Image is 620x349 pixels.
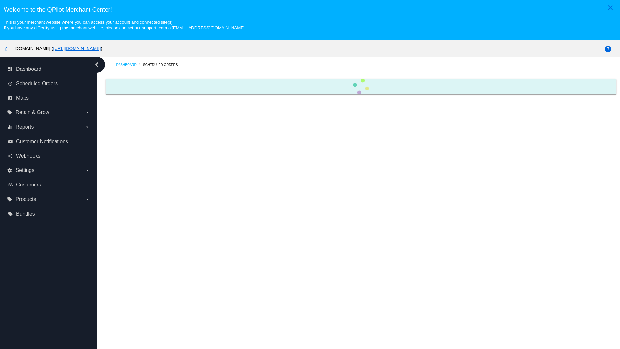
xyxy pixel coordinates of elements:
i: arrow_drop_down [85,124,90,130]
i: dashboard [8,67,13,72]
span: Customer Notifications [16,139,68,144]
a: email Customer Notifications [8,136,90,147]
i: email [8,139,13,144]
a: local_offer Bundles [8,209,90,219]
a: dashboard Dashboard [8,64,90,74]
span: Reports [15,124,34,130]
i: people_outline [8,182,13,187]
small: This is your merchant website where you can access your account and connected site(s). If you hav... [4,20,244,30]
a: [EMAIL_ADDRESS][DOMAIN_NAME] [172,26,245,30]
i: settings [7,168,12,173]
mat-icon: help [604,45,612,53]
i: arrow_drop_down [85,197,90,202]
a: [URL][DOMAIN_NAME] [53,46,101,51]
span: Scheduled Orders [16,81,58,87]
i: share [8,153,13,159]
span: Bundles [16,211,35,217]
span: [DOMAIN_NAME] ( ) [14,46,102,51]
i: equalizer [7,124,12,130]
i: update [8,81,13,86]
h3: Welcome to the QPilot Merchant Center! [4,6,616,13]
span: Settings [15,167,34,173]
i: chevron_left [92,59,102,70]
span: Dashboard [16,66,41,72]
a: Scheduled Orders [143,60,183,70]
span: Retain & Grow [15,110,49,115]
a: share Webhooks [8,151,90,161]
a: map Maps [8,93,90,103]
span: Customers [16,182,41,188]
mat-icon: close [606,4,614,12]
a: Dashboard [116,60,143,70]
i: map [8,95,13,100]
span: Maps [16,95,29,101]
i: local_offer [7,110,12,115]
mat-icon: arrow_back [3,45,10,53]
a: people_outline Customers [8,180,90,190]
i: local_offer [8,211,13,217]
i: arrow_drop_down [85,168,90,173]
span: Products [15,196,36,202]
span: Webhooks [16,153,40,159]
a: update Scheduled Orders [8,79,90,89]
i: local_offer [7,197,12,202]
i: arrow_drop_down [85,110,90,115]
